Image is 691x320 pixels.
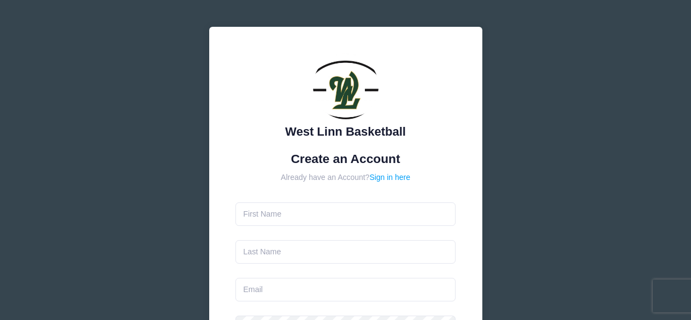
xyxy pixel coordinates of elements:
input: Email [235,278,456,301]
img: West Linn Basketball [313,54,379,119]
input: First Name [235,202,456,226]
div: Already have an Account? [235,172,456,183]
div: West Linn Basketball [235,123,456,141]
h1: Create an Account [235,152,456,166]
input: Last Name [235,240,456,264]
a: Sign in here [369,173,410,182]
